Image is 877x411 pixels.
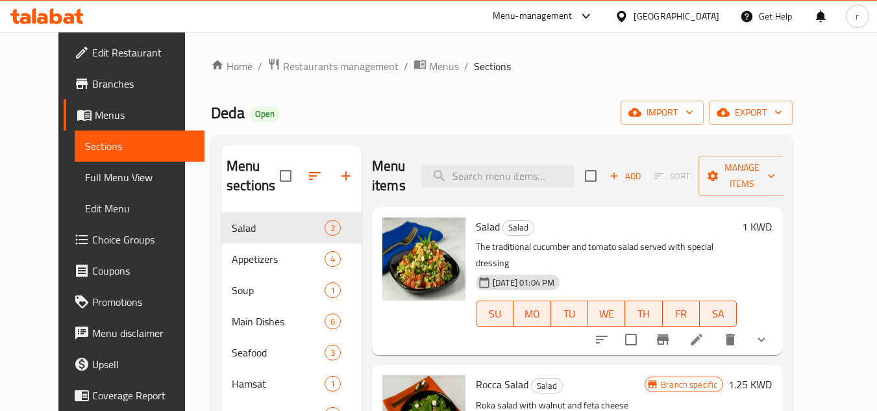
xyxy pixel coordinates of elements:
[593,305,620,323] span: WE
[64,99,205,131] a: Menus
[556,305,583,323] span: TU
[551,301,588,327] button: TU
[325,314,341,329] div: items
[232,282,325,298] span: Soup
[64,68,205,99] a: Branches
[719,105,782,121] span: export
[502,220,534,236] div: Salad
[325,282,341,298] div: items
[325,222,340,234] span: 2
[258,58,262,74] li: /
[325,253,340,266] span: 4
[211,98,245,127] span: Deda
[709,160,775,192] span: Manage items
[754,332,769,347] svg: Show Choices
[221,368,362,399] div: Hamsat1
[531,378,563,393] div: Salad
[232,345,325,360] span: Seafood
[283,58,399,74] span: Restaurants management
[221,337,362,368] div: Seafood3
[211,58,253,74] a: Home
[211,58,793,75] nav: breadcrumb
[64,318,205,349] a: Menu disclaimer
[668,305,695,323] span: FR
[232,376,325,392] span: Hamsat
[325,251,341,267] div: items
[382,218,465,301] img: Salad
[404,58,408,74] li: /
[221,306,362,337] div: Main Dishes6
[856,9,859,23] span: r
[577,162,604,190] span: Select section
[232,220,325,236] span: Salad
[221,243,362,275] div: Appetizers4
[625,301,662,327] button: TH
[92,76,195,92] span: Branches
[75,162,205,193] a: Full Menu View
[250,106,280,122] div: Open
[646,166,698,186] span: Select section first
[221,212,362,243] div: Salad2
[647,324,678,355] button: Branch-specific-item
[92,294,195,310] span: Promotions
[429,58,459,74] span: Menus
[634,9,719,23] div: [GEOGRAPHIC_DATA]
[588,301,625,327] button: WE
[414,58,459,75] a: Menus
[232,251,325,267] div: Appetizers
[267,58,399,75] a: Restaurants management
[64,37,205,68] a: Edit Restaurant
[715,324,746,355] button: delete
[621,101,704,125] button: import
[325,284,340,297] span: 1
[325,347,340,359] span: 3
[700,301,737,327] button: SA
[742,218,772,236] h6: 1 KWD
[85,201,195,216] span: Edit Menu
[604,166,646,186] button: Add
[513,301,550,327] button: MO
[325,220,341,236] div: items
[476,375,528,394] span: Rocca Salad
[85,138,195,154] span: Sections
[709,101,793,125] button: export
[325,316,340,328] span: 6
[325,345,341,360] div: items
[92,388,195,403] span: Coverage Report
[705,305,732,323] span: SA
[92,45,195,60] span: Edit Restaurant
[631,105,693,121] span: import
[476,217,500,236] span: Salad
[92,232,195,247] span: Choice Groups
[663,301,700,327] button: FR
[232,314,325,329] span: Main Dishes
[75,131,205,162] a: Sections
[272,162,299,190] span: Select all sections
[95,107,195,123] span: Menus
[250,108,280,119] span: Open
[325,376,341,392] div: items
[482,305,508,323] span: SU
[85,169,195,185] span: Full Menu View
[325,378,340,390] span: 1
[656,379,723,391] span: Branch specific
[330,160,362,192] button: Add section
[493,8,573,24] div: Menu-management
[92,263,195,279] span: Coupons
[92,356,195,372] span: Upsell
[630,305,657,323] span: TH
[476,239,737,271] p: The traditional cucumber and tomato salad served with special dressing
[92,325,195,341] span: Menu disclaimer
[372,156,406,195] h2: Menu items
[586,324,617,355] button: sort-choices
[221,275,362,306] div: Soup1
[617,326,645,353] span: Select to update
[476,301,513,327] button: SU
[227,156,280,195] h2: Menu sections
[519,305,545,323] span: MO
